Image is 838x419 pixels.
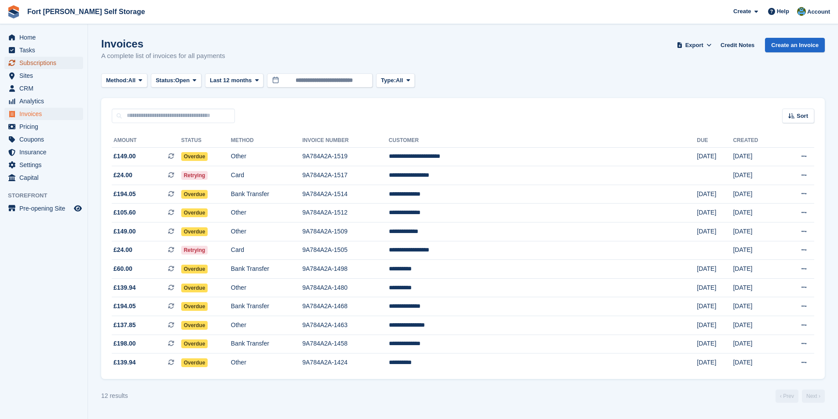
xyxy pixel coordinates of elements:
a: menu [4,82,83,95]
td: [DATE] [697,185,733,204]
span: Retrying [181,246,208,255]
td: [DATE] [697,260,733,279]
button: Status: Open [151,73,201,88]
a: menu [4,31,83,44]
nav: Page [774,390,827,403]
span: £194.05 [113,189,136,199]
td: Card [231,166,302,185]
td: 9A784A2A-1509 [302,222,388,241]
span: Overdue [181,321,208,330]
td: 9A784A2A-1498 [302,260,388,279]
span: £105.60 [113,208,136,217]
a: menu [4,95,83,107]
td: 9A784A2A-1514 [302,185,388,204]
td: [DATE] [697,278,733,297]
h1: Invoices [101,38,225,50]
span: Analytics [19,95,72,107]
a: Preview store [73,203,83,214]
span: Overdue [181,265,208,273]
span: Method: [106,76,128,85]
td: [DATE] [733,297,779,316]
span: All [396,76,403,85]
th: Invoice Number [302,134,388,148]
span: Sort [797,112,808,120]
td: 9A784A2A-1517 [302,166,388,185]
td: [DATE] [733,204,779,222]
span: Retrying [181,171,208,180]
td: 9A784A2A-1512 [302,204,388,222]
span: Status: [156,76,175,85]
a: menu [4,133,83,146]
a: Next [802,390,825,403]
td: [DATE] [733,147,779,166]
a: Create an Invoice [765,38,825,52]
p: A complete list of invoices for all payments [101,51,225,61]
span: Overdue [181,152,208,161]
a: menu [4,44,83,56]
td: [DATE] [733,222,779,241]
td: Other [231,278,302,297]
span: £60.00 [113,264,132,273]
td: [DATE] [733,316,779,335]
span: Overdue [181,208,208,217]
td: Bank Transfer [231,297,302,316]
th: Due [697,134,733,148]
span: Coupons [19,133,72,146]
a: menu [4,120,83,133]
span: Overdue [181,358,208,367]
td: 9A784A2A-1424 [302,353,388,372]
span: Capital [19,171,72,184]
td: [DATE] [733,335,779,353]
span: Pricing [19,120,72,133]
button: Method: All [101,73,147,88]
td: [DATE] [697,316,733,335]
span: Export [685,41,703,50]
td: Other [231,353,302,372]
span: Overdue [181,284,208,292]
div: 12 results [101,391,128,401]
td: 9A784A2A-1463 [302,316,388,335]
td: [DATE] [697,335,733,353]
span: Type: [381,76,396,85]
img: stora-icon-8386f47178a22dfd0bd8f6a31ec36ba5ce8667c1dd55bd0f319d3a0aa187defe.svg [7,5,20,18]
td: 9A784A2A-1505 [302,241,388,260]
span: Sites [19,69,72,82]
th: Amount [112,134,181,148]
a: Previous [776,390,798,403]
td: [DATE] [733,185,779,204]
td: Other [231,204,302,222]
button: Type: All [376,73,415,88]
span: £24.00 [113,171,132,180]
span: £24.00 [113,245,132,255]
span: Overdue [181,227,208,236]
span: £194.05 [113,302,136,311]
button: Export [675,38,714,52]
span: £149.00 [113,152,136,161]
span: CRM [19,82,72,95]
span: Overdue [181,339,208,348]
td: 9A784A2A-1480 [302,278,388,297]
span: Account [807,7,830,16]
th: Method [231,134,302,148]
td: [DATE] [697,353,733,372]
span: Overdue [181,302,208,311]
td: [DATE] [733,278,779,297]
a: Fort [PERSON_NAME] Self Storage [24,4,149,19]
span: £149.00 [113,227,136,236]
span: Open [175,76,190,85]
td: [DATE] [697,147,733,166]
span: Storefront [8,191,88,200]
th: Customer [389,134,697,148]
td: 9A784A2A-1458 [302,335,388,353]
a: menu [4,57,83,69]
span: Create [733,7,751,16]
td: Other [231,222,302,241]
th: Created [733,134,779,148]
button: Last 12 months [205,73,263,88]
span: £139.94 [113,283,136,292]
td: Other [231,316,302,335]
td: Bank Transfer [231,185,302,204]
img: Alex [797,7,806,16]
td: 9A784A2A-1519 [302,147,388,166]
td: [DATE] [697,297,733,316]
